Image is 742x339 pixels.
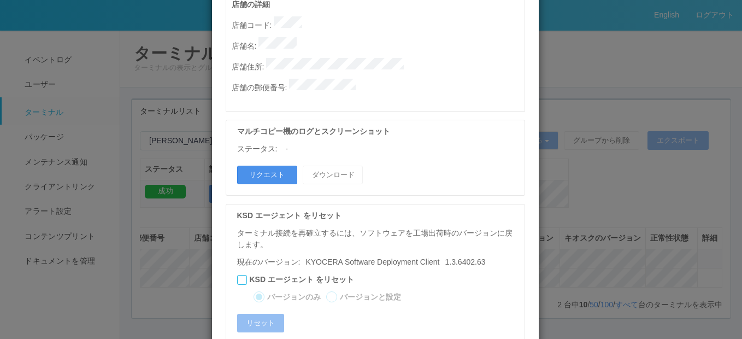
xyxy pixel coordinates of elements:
[237,314,284,332] button: リセット
[340,291,401,303] label: バージョンと設定
[305,258,439,266] span: KYOCERA Software Deployment Client
[237,126,519,137] p: マルチコピー機のログとスクリーンショット
[232,16,525,31] p: 店舗コード :
[232,37,525,52] p: 店舗名 :
[267,291,321,303] label: バージョンのみ
[237,210,519,221] p: KSD エージェント をリセット
[250,274,354,285] label: KSD エージェント をリセット
[237,256,519,268] p: 現在のバージョン:
[237,143,278,155] p: ステータス:
[300,258,485,266] span: 1.3.6402.63
[237,227,519,251] p: ターミナル接続を再確立するには、ソフトウェアを工場出荷時のバージョンに戻します。
[232,58,525,73] p: 店舗住所 :
[237,166,297,184] button: リクエスト
[232,79,525,93] p: 店舗の郵便番号 :
[303,166,363,184] button: ダウンロード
